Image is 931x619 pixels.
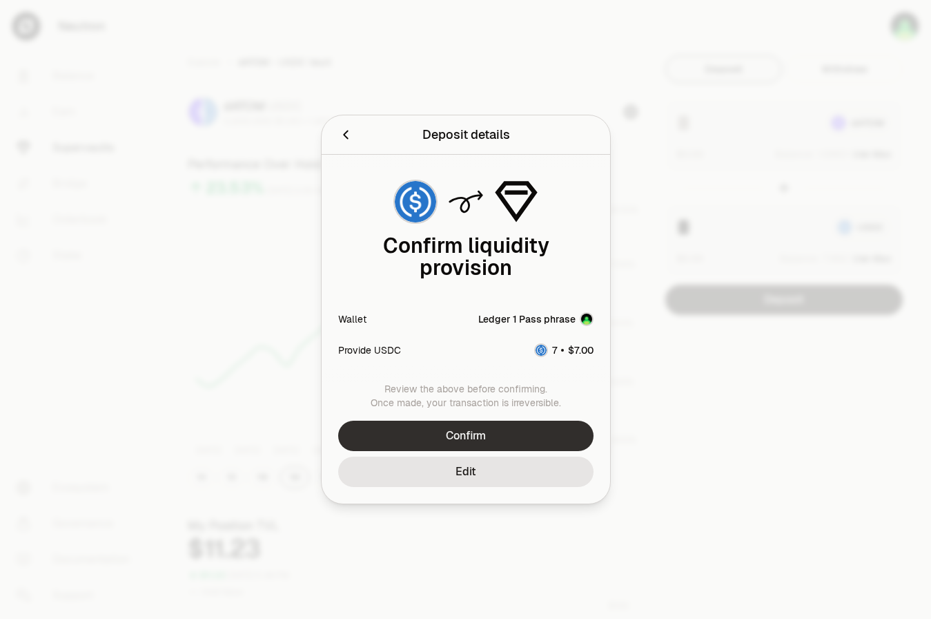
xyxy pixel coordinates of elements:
div: Deposit details [422,125,509,144]
div: Review the above before confirming. Once made, your transaction is irreversible. [338,382,594,410]
button: Edit [338,457,594,487]
div: Confirm liquidity provision [338,235,594,279]
img: USDC Logo [395,181,436,222]
div: Wallet [338,312,366,326]
button: Confirm [338,421,594,451]
div: Provide USDC [338,343,401,357]
img: USDC Logo [536,345,547,356]
div: Ledger 1 Pass phrase [478,312,576,326]
button: Back [338,125,353,144]
img: Account Image [581,314,592,325]
button: Ledger 1 Pass phraseAccount Image [478,312,594,326]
